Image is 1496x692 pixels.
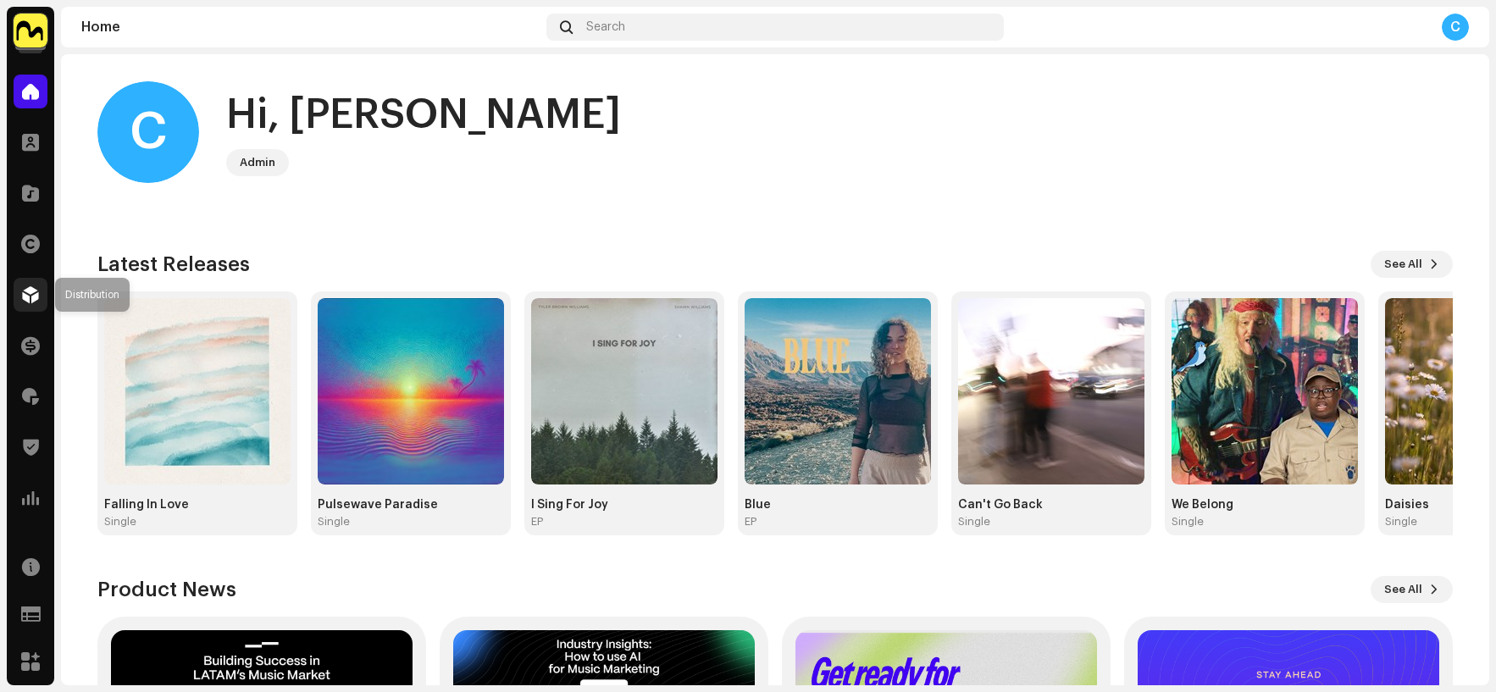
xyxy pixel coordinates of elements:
div: Single [1385,515,1417,529]
div: EP [745,515,756,529]
span: See All [1384,247,1422,281]
span: Search [586,20,625,34]
span: See All [1384,573,1422,606]
div: Hi, [PERSON_NAME] [226,88,621,142]
h3: Latest Releases [97,251,250,278]
div: Falling In Love [104,498,291,512]
h3: Product News [97,576,236,603]
div: EP [531,515,543,529]
img: 87f93596-c2ff-4268-8e73-d3c6c67a0b04 [104,298,291,484]
img: 2ef283d2-8592-4c75-8420-f6594d094030 [1172,298,1358,484]
img: 1276ee5d-5357-4eee-b3c8-6fdbc920d8e6 [14,14,47,47]
div: Single [104,515,136,529]
div: Single [318,515,350,529]
div: Blue [745,498,931,512]
div: Pulsewave Paradise [318,498,504,512]
div: We Belong [1172,498,1358,512]
div: I Sing For Joy [531,498,718,512]
div: Single [1172,515,1204,529]
img: 9d7e288c-3278-45b1-88b1-88016426bcac [318,298,504,484]
div: Can't Go Back [958,498,1144,512]
div: C [97,81,199,183]
div: Single [958,515,990,529]
div: Home [81,20,540,34]
button: See All [1371,251,1453,278]
img: dfb6ca4c-19b9-452d-8eb5-9c8b0e2062ad [531,298,718,484]
button: See All [1371,576,1453,603]
div: Admin [240,152,275,173]
img: 8c53a8cf-d1e6-4622-a73c-783fcda686ce [745,298,931,484]
div: C [1442,14,1469,41]
img: f50ffb74-b230-4898-8235-c9275abbaf08 [958,298,1144,484]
